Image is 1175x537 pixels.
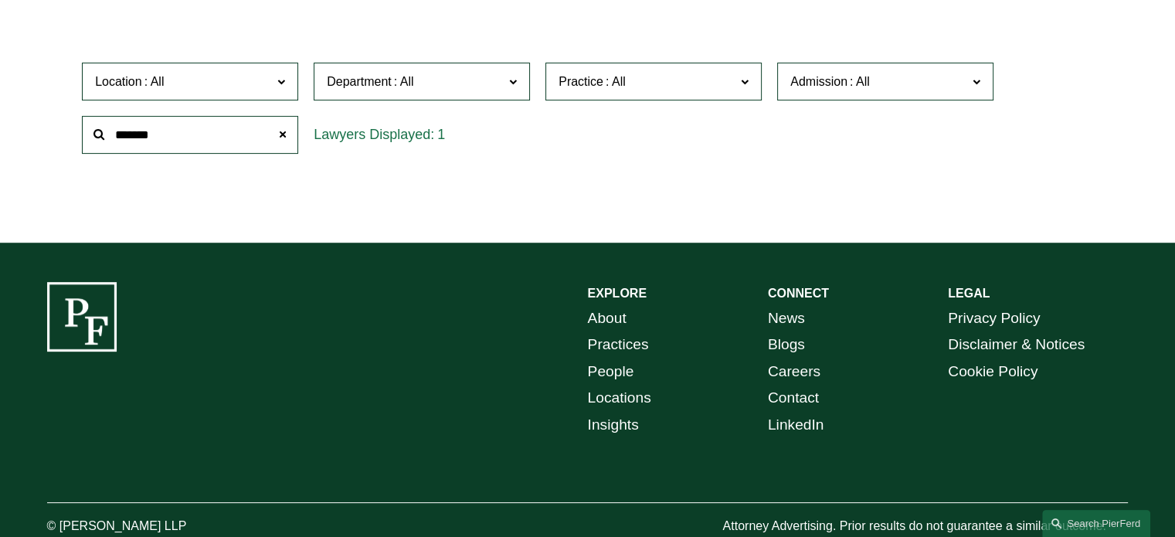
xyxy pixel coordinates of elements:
a: About [588,305,627,332]
a: Careers [768,359,820,386]
a: Cookie Policy [948,359,1037,386]
a: LinkedIn [768,412,824,439]
span: Location [95,75,142,88]
span: 1 [437,127,445,142]
a: Disclaimer & Notices [948,331,1085,359]
a: Privacy Policy [948,305,1040,332]
span: Practice [559,75,603,88]
a: News [768,305,805,332]
a: Insights [588,412,639,439]
a: Blogs [768,331,805,359]
span: Admission [790,75,847,88]
strong: EXPLORE [588,287,647,300]
a: Search this site [1042,510,1150,537]
a: Contact [768,385,819,412]
strong: LEGAL [948,287,990,300]
a: Locations [588,385,651,412]
a: People [588,359,634,386]
a: Practices [588,331,649,359]
span: Department [327,75,392,88]
strong: CONNECT [768,287,829,300]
